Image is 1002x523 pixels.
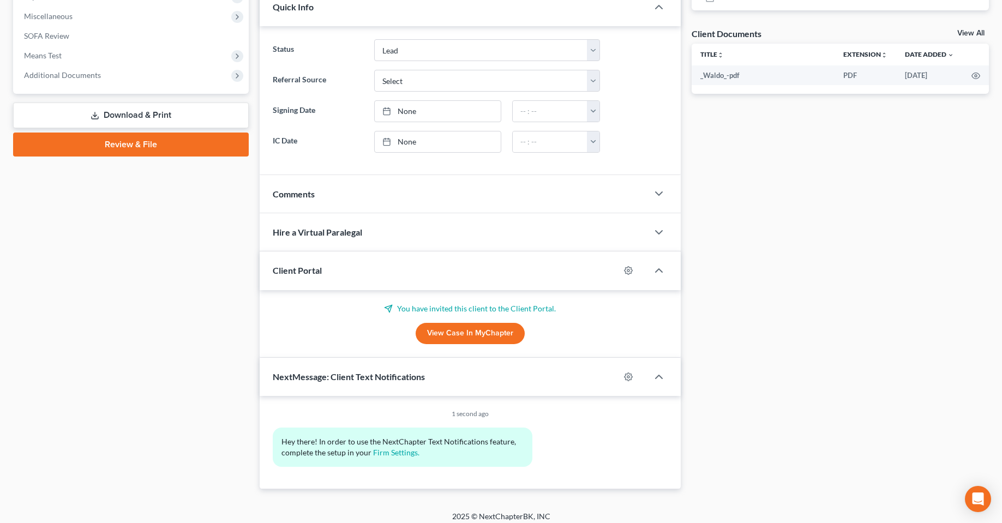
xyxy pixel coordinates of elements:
a: View All [957,29,985,37]
a: None [375,101,501,122]
span: Additional Documents [24,70,101,80]
p: You have invited this client to the Client Portal. [273,303,667,314]
a: Date Added expand_more [905,50,954,58]
span: Means Test [24,51,62,60]
td: [DATE] [896,65,963,85]
span: Hire a Virtual Paralegal [273,227,362,237]
div: Client Documents [692,28,761,39]
a: Firm Settings. [373,448,419,457]
span: Hey there! In order to use the NextChapter Text Notifications feature, complete the setup in your [281,437,518,457]
i: unfold_more [881,52,887,58]
a: Titleunfold_more [700,50,724,58]
span: SOFA Review [24,31,69,40]
a: Download & Print [13,103,249,128]
span: Miscellaneous [24,11,73,21]
a: SOFA Review [15,26,249,46]
a: View Case in MyChapter [416,323,525,345]
a: None [375,131,501,152]
span: Client Portal [273,265,322,275]
input: -- : -- [513,101,587,122]
div: Open Intercom Messenger [965,486,991,512]
span: Quick Info [273,2,314,12]
label: Referral Source [267,70,369,92]
td: _Waldo_-pdf [692,65,835,85]
i: unfold_more [717,52,724,58]
td: PDF [835,65,896,85]
a: Extensionunfold_more [843,50,887,58]
span: NextMessage: Client Text Notifications [273,371,425,382]
div: 1 second ago [273,409,667,418]
input: -- : -- [513,131,587,152]
label: IC Date [267,131,369,153]
label: Status [267,39,369,61]
span: Comments [273,189,315,199]
a: Review & File [13,133,249,157]
i: expand_more [947,52,954,58]
label: Signing Date [267,100,369,122]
